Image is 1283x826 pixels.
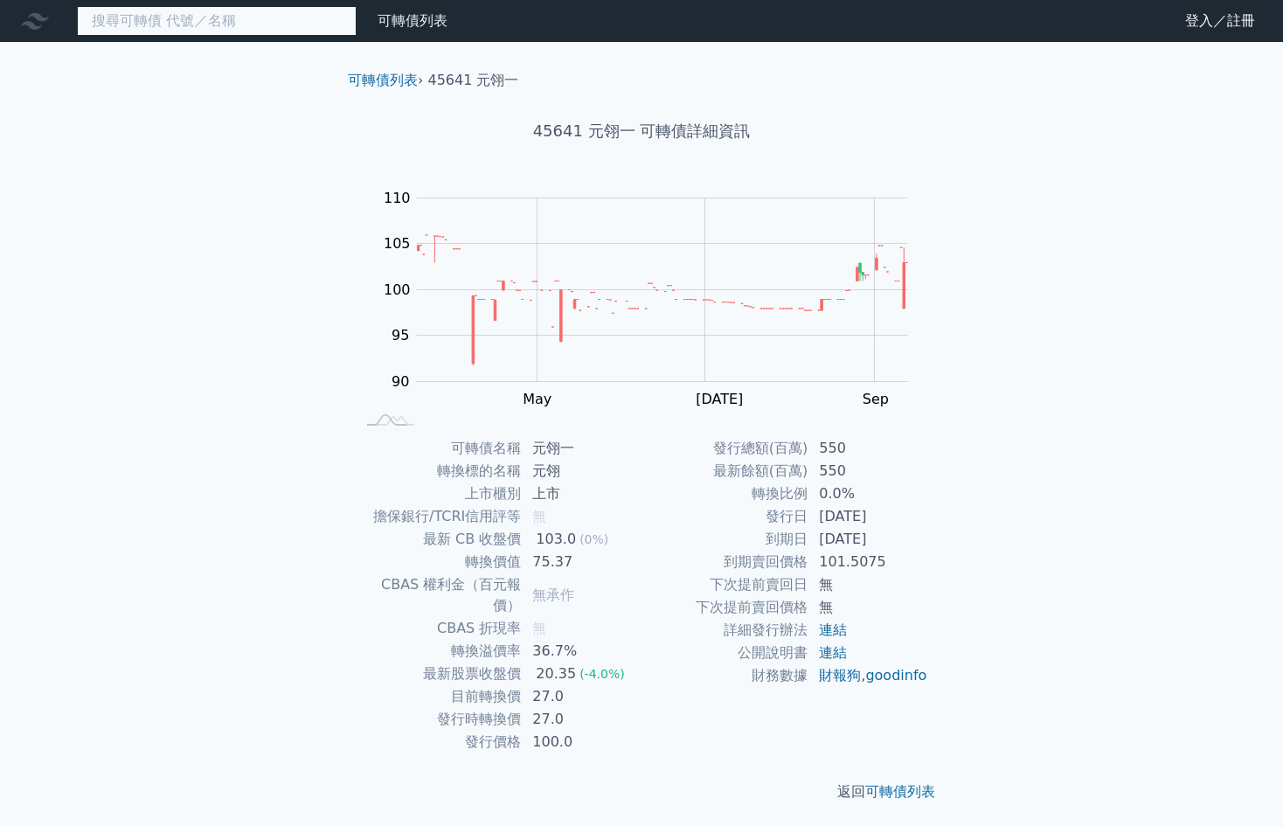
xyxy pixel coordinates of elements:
td: 最新 CB 收盤價 [355,528,522,551]
span: (0%) [579,532,608,546]
a: 可轉債列表 [348,72,418,88]
td: [DATE] [808,528,928,551]
tspan: [DATE] [696,391,743,407]
td: 最新股票收盤價 [355,663,522,685]
td: CBAS 權利金（百元報價） [355,573,522,617]
input: 搜尋可轉債 代號／名稱 [77,6,357,36]
td: 元翎 [522,460,641,482]
tspan: 105 [384,235,411,252]
td: 轉換標的名稱 [355,460,522,482]
td: 發行日 [641,505,808,528]
td: 101.5075 [808,551,928,573]
td: 無 [808,573,928,596]
td: 轉換價值 [355,551,522,573]
tspan: 110 [384,190,411,206]
div: 103.0 [532,529,579,550]
td: 0.0% [808,482,928,505]
td: 詳細發行辦法 [641,619,808,642]
li: 45641 元翎一 [428,70,519,91]
td: 擔保銀行/TCRI信用評等 [355,505,522,528]
li: › [348,70,423,91]
td: 到期賣回價格 [641,551,808,573]
a: 財報狗 [819,667,861,684]
tspan: 95 [392,327,409,344]
td: 財務數據 [641,664,808,687]
td: 27.0 [522,685,641,708]
td: 無 [808,596,928,619]
td: 到期日 [641,528,808,551]
tspan: 100 [384,281,411,298]
td: 100.0 [522,731,641,753]
td: 上市櫃別 [355,482,522,505]
td: 36.7% [522,640,641,663]
a: goodinfo [865,667,926,684]
td: 550 [808,460,928,482]
td: 公開說明書 [641,642,808,664]
td: 轉換比例 [641,482,808,505]
td: 下次提前賣回日 [641,573,808,596]
td: 75.37 [522,551,641,573]
td: , [808,664,928,687]
div: 20.35 [532,663,579,684]
td: 27.0 [522,708,641,731]
tspan: 90 [392,373,409,390]
td: [DATE] [808,505,928,528]
td: 目前轉換價 [355,685,522,708]
span: (-4.0%) [579,667,625,681]
tspan: May [523,391,551,407]
td: 550 [808,437,928,460]
td: CBAS 折現率 [355,617,522,640]
td: 發行價格 [355,731,522,753]
g: Chart [375,190,934,407]
td: 上市 [522,482,641,505]
td: 元翎一 [522,437,641,460]
a: 連結 [819,621,847,638]
a: 可轉債列表 [378,12,447,29]
span: 無 [532,508,546,524]
td: 轉換溢價率 [355,640,522,663]
a: 連結 [819,644,847,661]
td: 最新餘額(百萬) [641,460,808,482]
a: 可轉債列表 [865,783,935,800]
td: 下次提前賣回價格 [641,596,808,619]
p: 返回 [334,781,949,802]
span: 無 [532,620,546,636]
td: 發行時轉換價 [355,708,522,731]
tspan: Sep [863,391,889,407]
span: 無承作 [532,587,574,603]
a: 登入／註冊 [1171,7,1269,35]
td: 可轉債名稱 [355,437,522,460]
td: 發行總額(百萬) [641,437,808,460]
h1: 45641 元翎一 可轉債詳細資訊 [334,119,949,143]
